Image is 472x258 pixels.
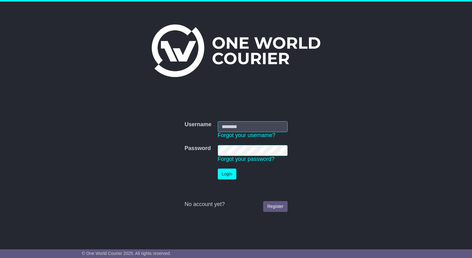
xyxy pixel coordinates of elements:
[218,169,236,179] button: Login
[218,156,275,162] a: Forgot your password?
[263,201,287,212] a: Register
[218,132,276,138] a: Forgot your username?
[82,251,171,256] span: © One World Courier 2025. All rights reserved.
[152,24,320,77] img: One World
[184,145,211,152] label: Password
[184,121,211,128] label: Username
[184,201,287,208] div: No account yet?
